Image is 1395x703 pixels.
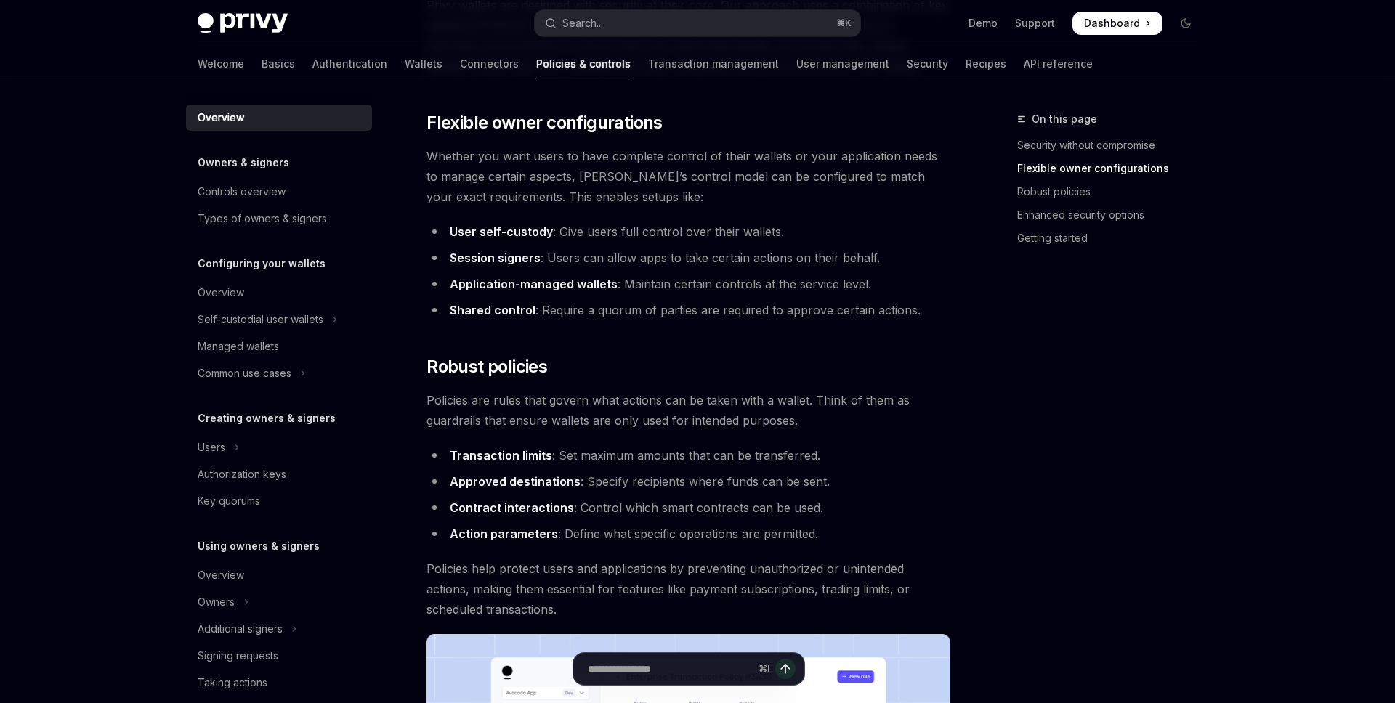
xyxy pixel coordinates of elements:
[198,365,291,382] div: Common use cases
[775,659,796,679] button: Send message
[426,445,950,466] li: : Set maximum amounts that can be transferred.
[426,355,547,378] span: Robust policies
[536,46,631,81] a: Policies & controls
[186,589,372,615] button: Toggle Owners section
[405,46,442,81] a: Wallets
[588,653,753,685] input: Ask a question...
[426,248,950,268] li: : Users can allow apps to take certain actions on their behalf.
[450,224,553,239] strong: User self-custody
[426,300,950,320] li: : Require a quorum of parties are required to approve certain actions.
[426,524,950,544] li: : Define what specific operations are permitted.
[969,16,998,31] a: Demo
[796,46,889,81] a: User management
[198,620,283,638] div: Additional signers
[198,255,325,272] h5: Configuring your wallets
[198,439,225,456] div: Users
[1032,110,1097,128] span: On this page
[450,527,558,541] strong: Action parameters
[426,471,950,492] li: : Specify recipients where funds can be sent.
[262,46,295,81] a: Basics
[186,206,372,232] a: Types of owners & signers
[450,448,552,463] strong: Transaction limits
[426,111,663,134] span: Flexible owner configurations
[1072,12,1162,35] a: Dashboard
[648,46,779,81] a: Transaction management
[426,274,950,294] li: : Maintain certain controls at the service level.
[186,105,372,131] a: Overview
[1017,157,1209,180] a: Flexible owner configurations
[186,280,372,306] a: Overview
[562,15,603,32] div: Search...
[186,643,372,669] a: Signing requests
[1017,203,1209,227] a: Enhanced security options
[198,311,323,328] div: Self-custodial user wallets
[1017,227,1209,250] a: Getting started
[1084,16,1140,31] span: Dashboard
[1174,12,1197,35] button: Toggle dark mode
[186,562,372,588] a: Overview
[198,13,288,33] img: dark logo
[460,46,519,81] a: Connectors
[186,616,372,642] button: Toggle Additional signers section
[198,46,244,81] a: Welcome
[186,461,372,487] a: Authorization keys
[907,46,948,81] a: Security
[198,210,327,227] div: Types of owners & signers
[426,222,950,242] li: : Give users full control over their wallets.
[198,338,279,355] div: Managed wallets
[312,46,387,81] a: Authentication
[198,647,278,665] div: Signing requests
[198,284,244,301] div: Overview
[1024,46,1093,81] a: API reference
[198,566,244,584] div: Overview
[186,333,372,359] a: Managed wallets
[186,360,372,386] button: Toggle Common use cases section
[186,670,372,696] a: Taking actions
[198,492,260,510] div: Key quorums
[198,410,336,427] h5: Creating owners & signers
[450,474,581,489] strong: Approved destinations
[1015,16,1055,31] a: Support
[198,154,289,171] h5: Owners & signers
[198,674,267,691] div: Taking actions
[198,109,244,126] div: Overview
[836,17,852,29] span: ⌘ K
[186,488,372,514] a: Key quorums
[450,500,574,515] strong: Contract interactions
[426,497,950,518] li: : Control which smart contracts can be used.
[450,277,618,291] strong: Application-managed wallets
[1017,134,1209,157] a: Security without compromise
[198,466,286,483] div: Authorization keys
[1017,180,1209,203] a: Robust policies
[426,146,950,207] span: Whether you want users to have complete control of their wallets or your application needs to man...
[186,434,372,460] button: Toggle Users section
[198,593,235,611] div: Owners
[426,558,950,619] span: Policies help protect users and applications by preventing unauthorized or unintended actions, ma...
[450,251,541,265] strong: Session signers
[186,306,372,333] button: Toggle Self-custodial user wallets section
[198,183,286,200] div: Controls overview
[535,10,860,36] button: Open search
[966,46,1006,81] a: Recipes
[186,179,372,205] a: Controls overview
[198,537,320,555] h5: Using owners & signers
[426,390,950,431] span: Policies are rules that govern what actions can be taken with a wallet. Think of them as guardrai...
[450,303,535,317] strong: Shared control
